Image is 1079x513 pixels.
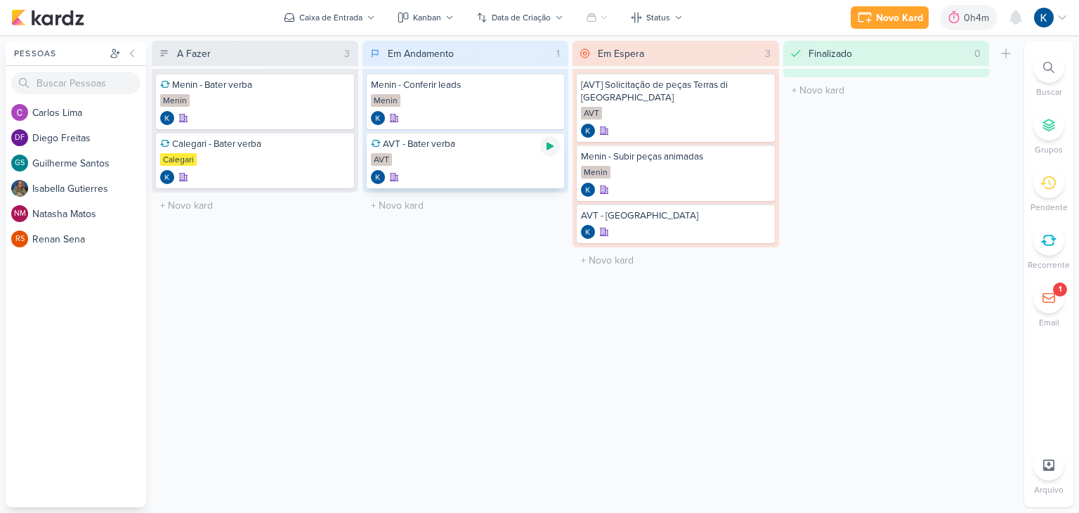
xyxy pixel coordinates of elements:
[876,11,923,25] div: Novo Kard
[32,181,146,196] div: I s a b e l l a G u t i e r r e s
[11,72,140,94] input: Buscar Pessoas
[581,166,610,178] div: Menin
[15,235,25,243] p: RS
[581,183,595,197] img: Kayllanie | Tagawa
[11,230,28,247] div: Renan Sena
[11,129,28,146] div: Diego Freitas
[581,225,595,239] img: Kayllanie | Tagawa
[371,111,385,125] div: Criador(a): Kayllanie | Tagawa
[371,79,561,91] div: Menin - Conferir leads
[160,79,350,91] div: Menin - Bater verba
[155,195,355,216] input: + Novo kard
[581,150,771,163] div: Menin - Subir peças animadas
[371,153,392,166] div: AVT
[575,250,776,271] input: + Novo kard
[786,80,987,100] input: + Novo kard
[1034,483,1064,496] p: Arquivo
[160,111,174,125] div: Criador(a): Kayllanie | Tagawa
[15,134,25,142] p: DF
[160,170,174,184] div: Criador(a): Kayllanie | Tagawa
[11,180,28,197] img: Isabella Gutierres
[160,94,190,107] div: Menin
[32,207,146,221] div: N a t a s h a M a t o s
[1034,8,1054,27] img: Kayllanie | Tagawa
[1036,86,1062,98] p: Buscar
[581,124,595,138] div: Criador(a): Kayllanie | Tagawa
[11,205,28,222] div: Natasha Matos
[32,105,146,120] div: C a r l o s L i m a
[1024,52,1073,98] li: Ctrl + F
[759,46,776,61] div: 3
[551,46,565,61] div: 1
[371,138,561,150] div: AVT - Bater verba
[11,9,84,26] img: kardz.app
[581,209,771,222] div: AVT - Campanha nova Cachoeira
[581,107,602,119] div: AVT
[581,183,595,197] div: Criador(a): Kayllanie | Tagawa
[365,195,566,216] input: + Novo kard
[371,170,385,184] div: Criador(a): Kayllanie | Tagawa
[371,94,400,107] div: Menin
[32,232,146,247] div: R e n a n S e n a
[964,11,993,25] div: 0h4m
[15,160,25,167] p: GS
[11,155,28,171] div: Guilherme Santos
[160,138,350,150] div: Calegari - Bater verba
[1035,143,1063,156] p: Grupos
[11,104,28,121] img: Carlos Lima
[581,225,595,239] div: Criador(a): Kayllanie | Tagawa
[14,210,26,218] p: NM
[1059,284,1061,295] div: 1
[371,170,385,184] img: Kayllanie | Tagawa
[339,46,355,61] div: 3
[1031,201,1068,214] p: Pendente
[969,46,986,61] div: 0
[1039,316,1059,329] p: Email
[160,153,197,166] div: Calegari
[581,124,595,138] img: Kayllanie | Tagawa
[11,47,107,60] div: Pessoas
[371,111,385,125] img: Kayllanie | Tagawa
[160,170,174,184] img: Kayllanie | Tagawa
[581,79,771,104] div: [AVT] Solicitação de peças Terras di Treviso
[32,156,146,171] div: G u i l h e r m e S a n t o s
[851,6,929,29] button: Novo Kard
[32,131,146,145] div: D i e g o F r e i t a s
[540,136,560,156] div: Ligar relógio
[1028,259,1070,271] p: Recorrente
[160,111,174,125] img: Kayllanie | Tagawa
